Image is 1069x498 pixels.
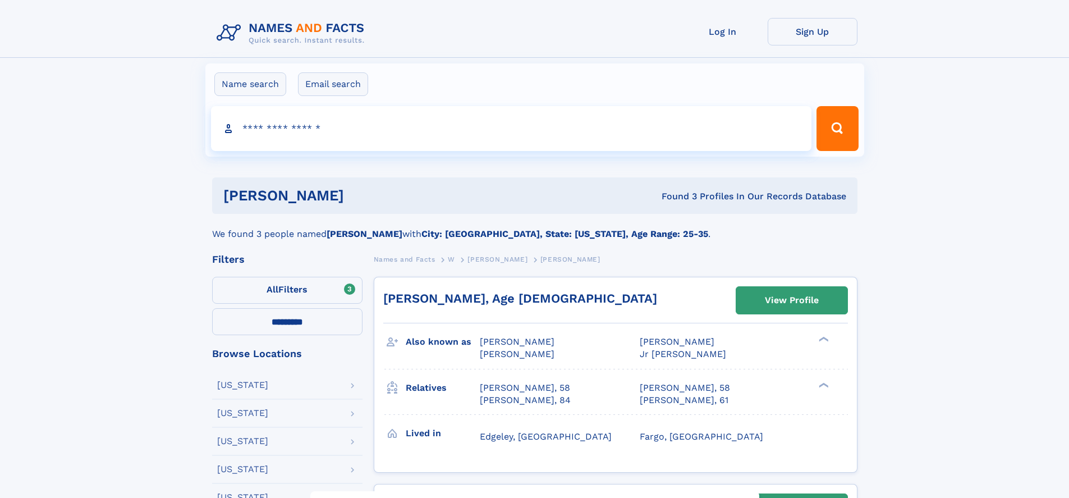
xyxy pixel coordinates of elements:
div: [US_STATE] [217,409,268,418]
a: View Profile [736,287,847,314]
a: [PERSON_NAME], 61 [640,394,728,406]
div: [US_STATE] [217,381,268,390]
h1: [PERSON_NAME] [223,189,503,203]
span: All [267,284,278,295]
span: Jr [PERSON_NAME] [640,349,726,359]
h3: Also known as [406,332,480,351]
span: Fargo, [GEOGRAPHIC_DATA] [640,431,763,442]
a: Log In [678,18,768,45]
b: City: [GEOGRAPHIC_DATA], State: [US_STATE], Age Range: 25-35 [421,229,708,239]
div: We found 3 people named with . [212,214,857,241]
a: [PERSON_NAME] [467,252,527,266]
div: Filters [212,254,363,264]
span: [PERSON_NAME] [467,255,527,263]
a: W [448,252,455,266]
span: [PERSON_NAME] [480,349,554,359]
div: Found 3 Profiles In Our Records Database [503,190,846,203]
a: Names and Facts [374,252,435,266]
div: Browse Locations [212,349,363,359]
button: Search Button [816,106,858,151]
span: W [448,255,455,263]
span: [PERSON_NAME] [640,336,714,347]
div: View Profile [765,287,819,313]
span: Edgeley, [GEOGRAPHIC_DATA] [480,431,612,442]
label: Name search [214,72,286,96]
h3: Lived in [406,424,480,443]
input: search input [211,106,812,151]
span: [PERSON_NAME] [540,255,600,263]
a: Sign Up [768,18,857,45]
a: [PERSON_NAME], 58 [480,382,570,394]
label: Email search [298,72,368,96]
img: Logo Names and Facts [212,18,374,48]
a: [PERSON_NAME], 84 [480,394,571,406]
a: [PERSON_NAME], Age [DEMOGRAPHIC_DATA] [383,291,657,305]
div: ❯ [816,336,829,343]
div: ❯ [816,381,829,389]
label: Filters [212,277,363,304]
div: [US_STATE] [217,437,268,446]
h3: Relatives [406,378,480,398]
b: [PERSON_NAME] [327,229,402,239]
div: [US_STATE] [217,465,268,474]
span: [PERSON_NAME] [480,336,554,347]
a: [PERSON_NAME], 58 [640,382,730,394]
